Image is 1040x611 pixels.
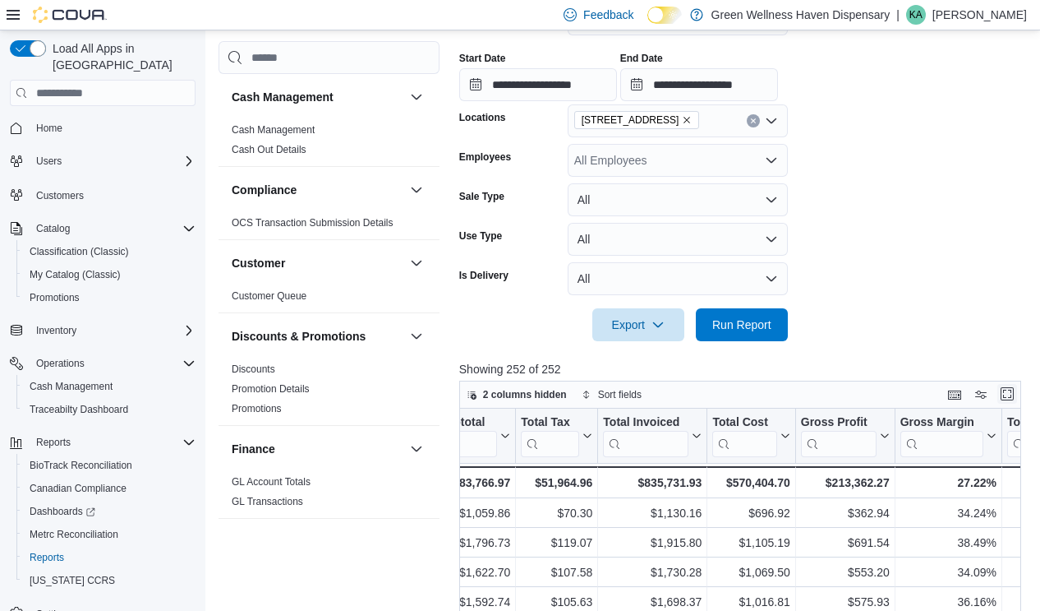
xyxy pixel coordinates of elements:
span: Reports [30,433,196,452]
button: All [568,262,788,295]
h3: Finance [232,441,275,457]
button: All [568,183,788,216]
button: Total Tax [521,415,592,457]
a: Home [30,118,69,138]
button: Users [3,150,202,173]
a: Dashboards [16,500,202,523]
button: Inventory [3,319,202,342]
button: Reports [3,431,202,454]
span: Operations [36,357,85,370]
button: Gross Margin [900,415,996,457]
a: Cash Management [232,124,315,136]
span: Cash Management [232,123,315,137]
span: Metrc Reconciliation [30,528,118,541]
span: Users [30,151,196,171]
span: Reports [36,436,71,449]
button: Metrc Reconciliation [16,523,202,546]
button: Users [30,151,68,171]
p: Green Wellness Haven Dispensary [711,5,890,25]
span: Traceabilty Dashboard [30,403,128,416]
div: $1,105.19 [712,533,789,553]
div: $1,796.73 [439,533,510,553]
div: Total Tax [521,415,579,431]
div: Customer [219,286,439,312]
a: Traceabilty Dashboard [23,400,135,419]
div: Discounts & Promotions [219,359,439,425]
span: Promotions [30,291,80,304]
button: All [568,223,788,256]
div: Subtotal [439,415,497,431]
span: Catalog [30,219,196,238]
button: Traceabilty Dashboard [16,398,202,421]
a: Customers [30,186,90,206]
div: $213,362.27 [801,473,890,493]
div: $783,766.97 [439,473,510,493]
a: Reports [23,548,71,567]
span: Cash Management [30,380,113,393]
div: $1,130.16 [603,503,702,523]
button: Keyboard shortcuts [945,385,964,405]
button: Total Invoiced [603,415,702,457]
div: $51,964.96 [521,473,592,493]
button: Inventory [407,532,426,552]
span: 2 columns hidden [483,388,567,401]
button: Run Report [696,308,788,341]
div: $362.94 [801,503,890,523]
span: Promotions [232,402,282,415]
a: Promotion Details [232,383,310,395]
h3: Compliance [232,182,297,198]
a: Promotions [232,403,282,414]
div: 34.24% [900,503,996,523]
button: Operations [30,354,91,373]
div: Finance [219,472,439,518]
div: $107.58 [521,562,592,582]
span: Reports [30,551,64,564]
h3: Customer [232,255,285,271]
span: [US_STATE] CCRS [30,574,115,587]
div: $1,059.86 [439,503,510,523]
button: Customers [3,183,202,206]
button: My Catalog (Classic) [16,263,202,286]
button: Discounts & Promotions [232,328,403,345]
a: GL Account Totals [232,476,311,488]
button: Cash Management [232,89,403,105]
div: $835,731.93 [603,473,702,493]
div: Cash Management [219,120,439,166]
h3: Discounts & Promotions [232,328,366,345]
a: OCS Transaction Submission Details [232,217,393,229]
span: 1110 N New Road [574,111,700,129]
div: $570,404.70 [712,473,789,493]
div: $1,069.50 [712,562,789,582]
button: Cash Management [407,87,426,107]
input: Press the down key to open a popover containing a calendar. [459,68,617,101]
button: Customer [232,255,403,271]
input: Press the down key to open a popover containing a calendar. [620,68,778,101]
label: Locations [459,111,506,124]
div: 34.09% [900,562,996,582]
button: Operations [3,352,202,375]
a: BioTrack Reconciliation [23,456,139,475]
button: Reports [16,546,202,569]
div: $696.92 [712,503,789,523]
span: Sort fields [598,388,642,401]
h3: Cash Management [232,89,334,105]
button: Display options [971,385,991,405]
a: My Catalog (Classic) [23,265,127,285]
button: 2 columns hidden [460,385,573,405]
a: Canadian Compliance [23,479,133,498]
button: [US_STATE] CCRS [16,569,202,592]
span: OCS Transaction Submission Details [232,216,393,229]
button: Gross Profit [801,415,890,457]
div: Total Cost [712,415,776,457]
label: Is Delivery [459,269,508,282]
button: Inventory [30,321,83,340]
span: Inventory [30,321,196,340]
a: Classification (Classic) [23,242,136,262]
a: [US_STATE] CCRS [23,571,122,590]
span: Home [36,122,62,135]
label: End Date [620,52,663,65]
button: Subtotal [439,415,510,457]
span: Customers [36,189,84,202]
button: Remove 1110 N New Road from selection in this group [682,115,692,125]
